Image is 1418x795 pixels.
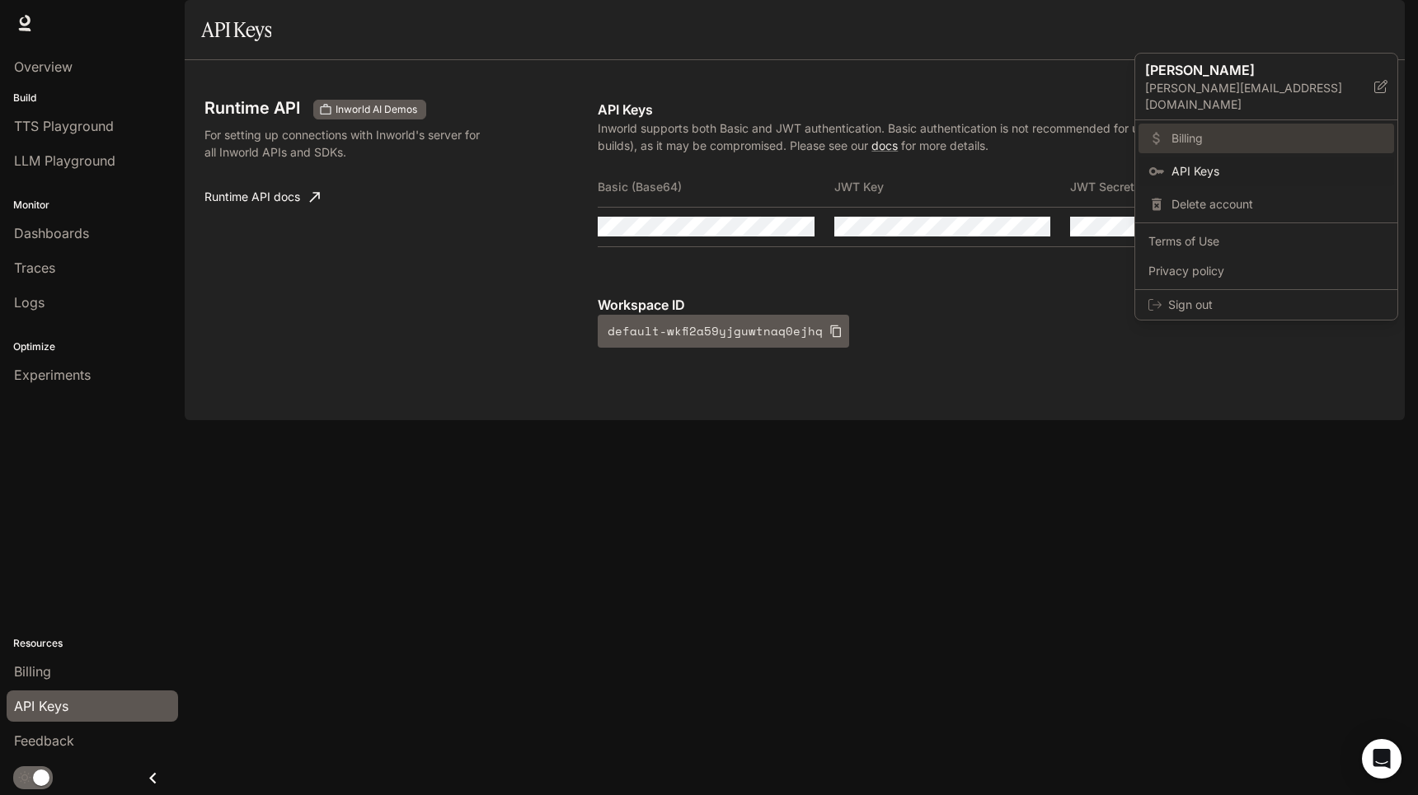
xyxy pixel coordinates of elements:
a: Billing [1139,124,1394,153]
span: Sign out [1168,297,1384,313]
span: Delete account [1171,196,1384,213]
p: [PERSON_NAME][EMAIL_ADDRESS][DOMAIN_NAME] [1145,80,1374,113]
span: Privacy policy [1148,263,1384,279]
div: Sign out [1135,290,1397,320]
div: [PERSON_NAME][PERSON_NAME][EMAIL_ADDRESS][DOMAIN_NAME] [1135,54,1397,120]
div: Delete account [1139,189,1394,219]
a: API Keys [1139,157,1394,186]
span: Terms of Use [1148,233,1384,250]
span: Billing [1171,130,1384,147]
a: Privacy policy [1139,256,1394,286]
p: [PERSON_NAME] [1145,60,1348,80]
span: API Keys [1171,163,1384,180]
a: Terms of Use [1139,227,1394,256]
